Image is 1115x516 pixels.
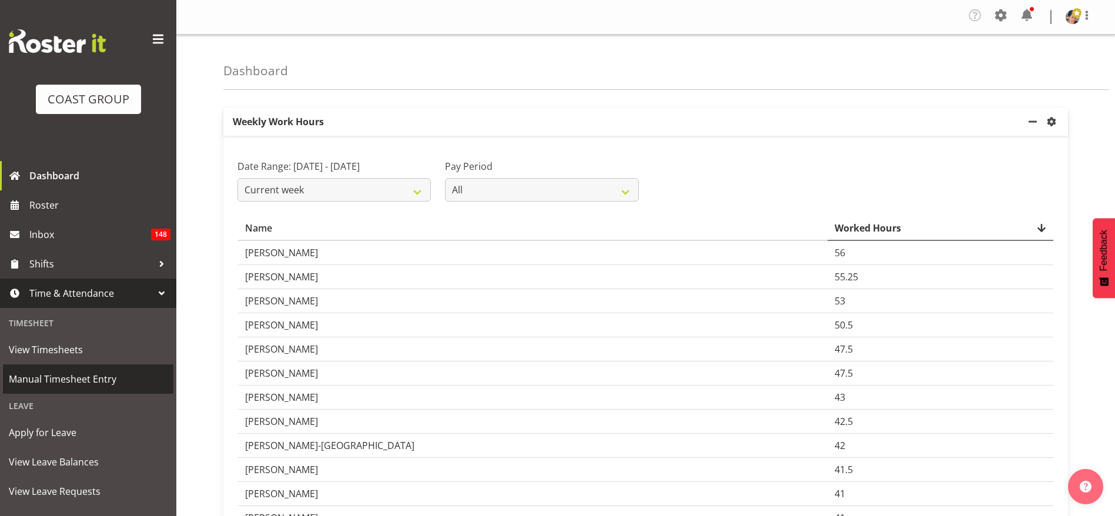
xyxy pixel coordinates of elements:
td: [PERSON_NAME] [238,410,828,434]
span: 43 [835,391,845,404]
a: View Leave Balances [3,447,173,477]
td: [PERSON_NAME] [238,386,828,410]
div: Worked Hours [835,221,1046,235]
td: [PERSON_NAME] [238,265,828,289]
span: View Leave Balances [9,453,168,471]
p: Weekly Work Hours [223,108,1026,136]
img: Rosterit website logo [9,29,106,53]
label: Pay Period [445,159,638,173]
span: 55.25 [835,270,858,283]
span: 41.5 [835,463,853,476]
div: Name [245,221,821,235]
td: [PERSON_NAME] [238,241,828,265]
span: 50.5 [835,319,853,331]
span: 42.5 [835,415,853,428]
a: settings [1044,115,1063,129]
div: COAST GROUP [48,91,129,108]
span: Feedback [1099,230,1109,271]
td: [PERSON_NAME] [238,289,828,313]
td: [PERSON_NAME] [238,337,828,361]
td: [PERSON_NAME] [238,313,828,337]
span: Apply for Leave [9,424,168,441]
span: 148 [151,229,170,240]
button: Feedback - Show survey [1093,218,1115,298]
img: nicola-ransome074dfacac28780df25dcaf637c6ea5be.png [1066,10,1080,24]
span: 56 [835,246,845,259]
span: 42 [835,439,845,452]
a: Manual Timesheet Entry [3,364,173,394]
td: [PERSON_NAME] [238,482,828,506]
td: [PERSON_NAME] [238,458,828,482]
span: 53 [835,294,845,307]
span: View Timesheets [9,341,168,358]
span: Manual Timesheet Entry [9,370,168,388]
span: Shifts [29,255,153,273]
img: help-xxl-2.png [1080,481,1091,492]
span: 47.5 [835,367,853,380]
a: minimize [1026,108,1044,136]
h4: Dashboard [223,64,288,78]
span: View Leave Requests [9,483,168,500]
div: Leave [3,394,173,418]
span: 47.5 [835,343,853,356]
a: View Timesheets [3,335,173,364]
span: Roster [29,196,170,214]
label: Date Range: [DATE] - [DATE] [237,159,431,173]
span: Time & Attendance [29,284,153,302]
a: View Leave Requests [3,477,173,506]
div: Timesheet [3,311,173,335]
a: Apply for Leave [3,418,173,447]
td: [PERSON_NAME]-[GEOGRAPHIC_DATA] [238,434,828,458]
span: Dashboard [29,167,170,185]
td: [PERSON_NAME] [238,361,828,386]
span: Inbox [29,226,151,243]
span: 41 [835,487,845,500]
